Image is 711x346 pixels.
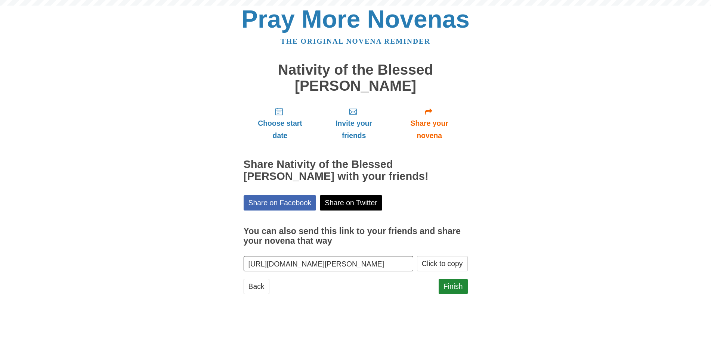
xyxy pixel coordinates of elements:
h3: You can also send this link to your friends and share your novena that way [244,227,468,246]
a: Pray More Novenas [241,5,470,33]
a: Choose start date [244,101,317,146]
span: Share your novena [399,117,460,142]
a: The original novena reminder [281,37,430,45]
span: Choose start date [251,117,309,142]
a: Share on Twitter [320,195,382,211]
a: Share on Facebook [244,195,316,211]
button: Click to copy [417,256,468,271]
span: Invite your friends [324,117,383,142]
h1: Nativity of the Blessed [PERSON_NAME] [244,62,468,94]
a: Finish [439,279,468,294]
a: Invite your friends [316,101,391,146]
a: Back [244,279,269,294]
h2: Share Nativity of the Blessed [PERSON_NAME] with your friends! [244,159,468,183]
a: Share your novena [391,101,468,146]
